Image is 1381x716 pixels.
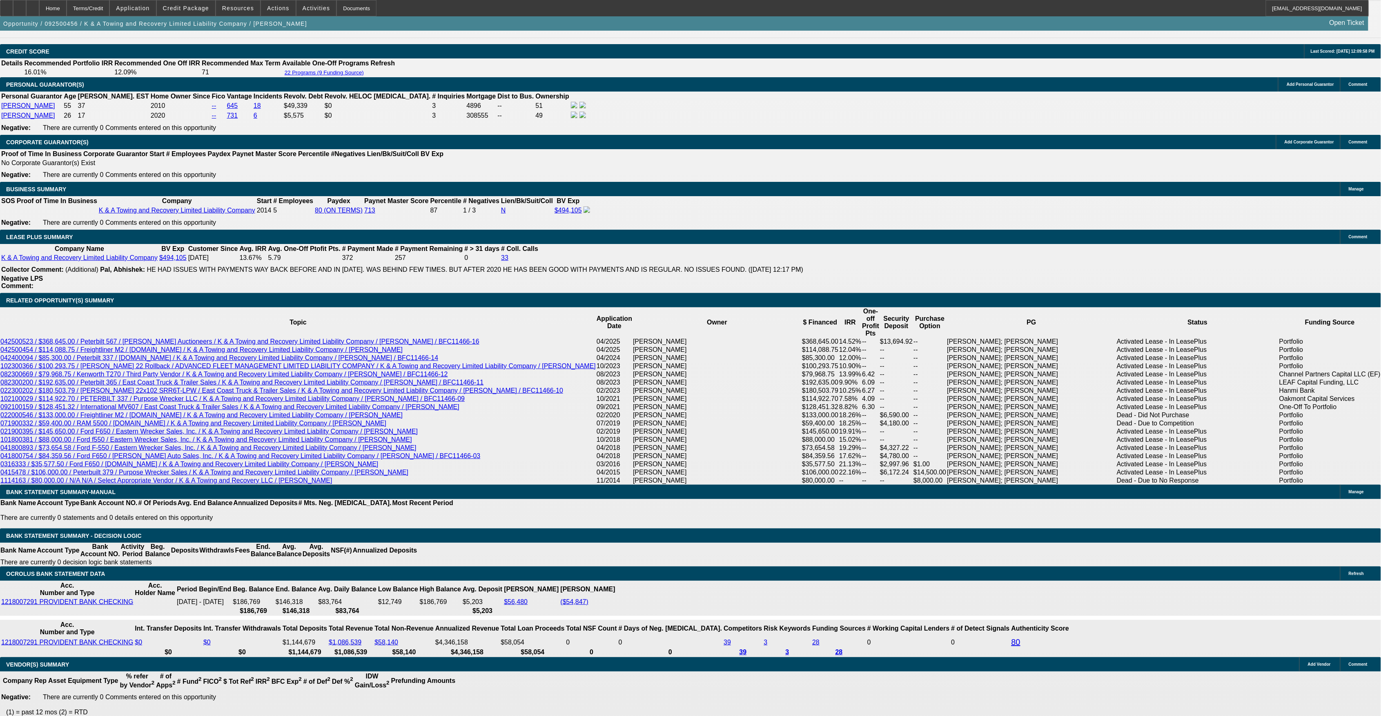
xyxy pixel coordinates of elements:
td: $133,000.00 [802,411,839,419]
td: -- [913,362,947,370]
td: 372 [342,254,394,262]
th: Status [1116,307,1279,338]
span: Manage [1349,187,1364,191]
a: K & A Towing and Recovery Limited Liability Company [99,207,255,214]
a: 092100159 / $128,451.32 / International MV607 / East Coast Truck & Trailer Sales / K & A Towing a... [0,403,459,410]
td: -- [880,403,913,411]
a: 042500454 / $114,088.75 / Freightliner M2 / [DOMAIN_NAME] / K & A Towing and Recovery Limited Lia... [0,346,403,353]
td: [DATE] [188,254,238,262]
td: 04/2024 [596,354,633,362]
b: Home Owner Since [151,93,210,100]
td: 09/2021 [596,403,633,411]
a: 3 [764,639,768,646]
td: Oakmont Capital Services [1279,395,1381,403]
a: 28 [812,639,820,646]
span: 2010 [151,102,165,109]
td: 0 [464,254,500,262]
td: 55 [63,101,76,110]
td: 02/2020 [596,411,633,419]
td: 07/2019 [596,419,633,427]
th: Proof of Time In Business [16,197,98,205]
td: No Corporate Guarantor(s) Exist [1,159,447,167]
td: -- [913,395,947,403]
td: Portfolio [1279,354,1381,362]
td: -- [497,101,535,110]
td: Portfolio [1279,346,1381,354]
span: Comment [1349,82,1368,87]
td: 10/2023 [596,362,633,370]
td: -- [862,338,880,346]
td: 10.90% [839,362,862,370]
a: 39 [740,649,747,656]
b: Lien/Bk/Suit/Coll [501,197,553,204]
td: -- [880,427,913,436]
td: 257 [394,254,463,262]
td: $49,339 [283,101,323,110]
td: 10/2021 [596,395,633,403]
td: -- [880,370,913,378]
a: $58,140 [374,639,398,646]
span: RELATED OPPORTUNITY(S) SUMMARY [6,297,114,304]
td: -- [913,419,947,427]
td: -- [913,370,947,378]
span: 5 [273,207,277,214]
img: facebook-icon.png [584,206,590,213]
td: 6.30 [862,403,880,411]
td: 37 [78,101,149,110]
td: [PERSON_NAME] [633,419,802,427]
a: 645 [227,102,238,109]
td: Dead - Due to Competition [1116,419,1279,427]
th: Details [1,59,23,67]
th: Available One-Off Programs [282,59,370,67]
td: -- [880,387,913,395]
td: -- [913,387,947,395]
a: 082300200 / $192,635.00 / Peterbilt 365 / East Coast Truck & Trailer Sales / K & A Towing and Rec... [0,379,483,386]
td: [PERSON_NAME] [633,427,802,436]
td: [PERSON_NAME]; [PERSON_NAME] [947,403,1116,411]
span: There are currently 0 Comments entered on this opportunity [43,219,216,226]
td: $114,088.75 [802,346,839,354]
a: 1218007291 PROVIDENT BANK CHECKING [1,639,133,646]
b: Negative: [1,219,31,226]
th: Security Deposit [880,307,913,338]
td: -- [913,378,947,387]
td: 18.26% [839,411,862,419]
td: -- [862,354,880,362]
b: # Employees [273,197,313,204]
td: [PERSON_NAME] [633,411,802,419]
td: $145,650.00 [802,427,839,436]
b: Percentile [298,150,329,157]
td: $368,645.00 [802,338,839,346]
a: 042500523 / $368,645.00 / Peterbilt 567 / [PERSON_NAME] Auctioneers / K & A Towing and Recovery L... [0,338,479,345]
td: Hanmi Bank [1279,387,1381,395]
a: 0415478 / $106,000.00 / Peterbuilt 379 / Purpose Wrecker Sales / K & A Towing and Recovery Limite... [0,469,408,476]
a: 3 [786,649,789,656]
td: $59,400.00 [802,419,839,427]
td: 08/2023 [596,370,633,378]
td: 8.82% [839,403,862,411]
a: Open Ticket [1326,16,1368,30]
a: 022300202 / $180,503.79 / [PERSON_NAME] 22x102 SRR6T-LPW / East Coast Truck & Trailer Sales / K &... [0,387,563,394]
b: Start [257,197,272,204]
td: $192,635.00 [802,378,839,387]
td: 4896 [466,101,497,110]
td: [PERSON_NAME]; [PERSON_NAME] [947,411,1116,419]
td: $0 [324,101,431,110]
td: 12.09% [114,68,200,76]
b: Lien/Bk/Suit/Coll [367,150,419,157]
a: 041800754 / $84,359.56 / Ford F650 / [PERSON_NAME] Auto Sales, Inc. / K & A Towing and Recovery L... [0,452,480,459]
button: 22 Programs (9 Funding Source) [282,69,366,76]
a: 041800893 / $73,654.58 / Ford F-550 / Eastern Wrecker Sales, Inc. / K & A Towing and Recovery Lim... [0,444,417,451]
b: Negative: [1,124,31,131]
b: # > 31 days [465,245,500,252]
td: [PERSON_NAME]; [PERSON_NAME] [947,378,1116,387]
td: [PERSON_NAME] [633,387,802,395]
th: Recommended Portfolio IRR [24,59,113,67]
td: [PERSON_NAME] [633,338,802,346]
b: Avg. One-Off Ptofit Pts. [268,245,341,252]
span: BUSINESS SUMMARY [6,186,66,192]
a: 102300366 / $100,293.75 / [PERSON_NAME] 22 Rollback / ADVANCED FLEET MANAGEMENT LIMITED LIABILITY... [0,362,596,369]
b: Vantage [227,93,252,100]
td: 13.99% [839,370,862,378]
td: [PERSON_NAME]; [PERSON_NAME] [947,354,1116,362]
